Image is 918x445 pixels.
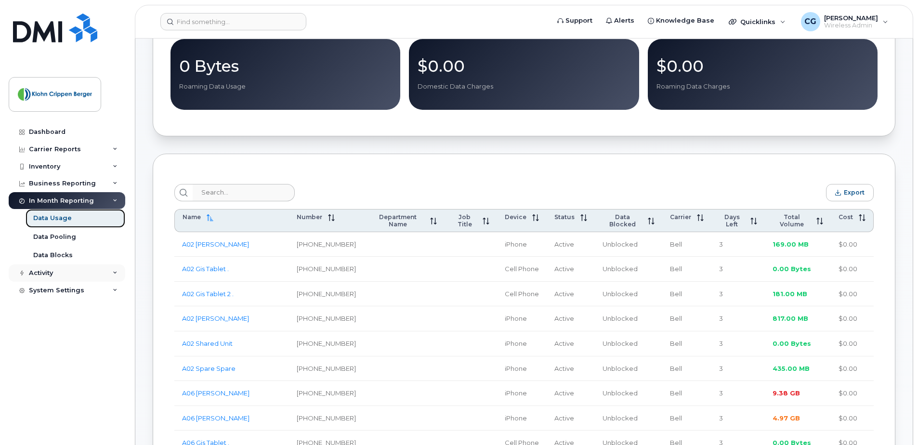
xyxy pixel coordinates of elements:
[595,306,662,331] td: Unblocked
[183,213,201,221] span: Name
[831,282,874,307] td: $0.00
[773,365,810,372] span: 435.00 MB
[773,314,808,322] span: 817.00 MB
[670,213,691,221] span: Carrier
[711,232,765,257] td: 3
[289,406,364,431] td: [PHONE_NUMBER]
[595,381,662,406] td: Unblocked
[662,257,711,282] td: Bell
[824,22,878,29] span: Wireless Admin
[614,16,634,26] span: Alerts
[662,282,711,307] td: Bell
[289,381,364,406] td: [PHONE_NUMBER]
[289,232,364,257] td: [PHONE_NUMBER]
[547,257,595,282] td: Active
[193,184,295,201] input: Search...
[831,232,874,257] td: $0.00
[497,282,547,307] td: Cell Phone
[182,414,249,422] a: A06 [PERSON_NAME]
[831,257,874,282] td: $0.00
[554,213,575,221] span: Status
[831,331,874,356] td: $0.00
[418,57,630,75] p: $0.00
[505,213,526,221] span: Device
[179,82,392,91] p: Roaming Data Usage
[182,340,233,347] a: A02 Shared Unit
[641,11,721,30] a: Knowledge Base
[656,82,869,91] p: Roaming Data Charges
[497,232,547,257] td: iPhone
[547,282,595,307] td: Active
[182,290,234,298] a: A02 Gis Tablet 2 .
[289,257,364,282] td: [PHONE_NUMBER]
[547,306,595,331] td: Active
[826,184,874,201] button: Export
[551,11,599,30] a: Support
[662,306,711,331] td: Bell
[599,11,641,30] a: Alerts
[497,331,547,356] td: iPhone
[656,16,714,26] span: Knowledge Base
[773,265,811,273] span: 0.00 Bytes
[844,189,865,196] span: Export
[804,16,816,27] span: CG
[371,213,424,228] span: Department Name
[497,257,547,282] td: Cell Phone
[740,18,775,26] span: Quicklinks
[289,306,364,331] td: [PHONE_NUMBER]
[497,406,547,431] td: iPhone
[662,406,711,431] td: Bell
[497,356,547,381] td: iPhone
[711,282,765,307] td: 3
[182,365,236,372] a: A02 Spare Spare
[711,356,765,381] td: 3
[773,389,800,397] span: 9.38 GB
[547,331,595,356] td: Active
[547,356,595,381] td: Active
[547,232,595,257] td: Active
[711,257,765,282] td: 3
[662,356,711,381] td: Bell
[547,406,595,431] td: Active
[297,213,322,221] span: Number
[595,356,662,381] td: Unblocked
[497,306,547,331] td: iPhone
[182,240,249,248] a: A02 [PERSON_NAME]
[595,406,662,431] td: Unblocked
[289,331,364,356] td: [PHONE_NUMBER]
[662,232,711,257] td: Bell
[452,213,477,228] span: Job Title
[831,381,874,406] td: $0.00
[722,12,792,31] div: Quicklinks
[418,82,630,91] p: Domestic Data Charges
[773,290,807,298] span: 181.00 MB
[831,406,874,431] td: $0.00
[794,12,895,31] div: Chris Galazka
[773,213,811,228] span: Total Volume
[595,257,662,282] td: Unblocked
[773,414,800,422] span: 4.97 GB
[182,265,229,273] a: A02 Gis Tablet .
[595,282,662,307] td: Unblocked
[773,240,809,248] span: 169.00 MB
[289,282,364,307] td: [PHONE_NUMBER]
[831,356,874,381] td: $0.00
[595,331,662,356] td: Unblocked
[547,381,595,406] td: Active
[662,381,711,406] td: Bell
[662,331,711,356] td: Bell
[565,16,592,26] span: Support
[711,331,765,356] td: 3
[719,213,745,228] span: Days Left
[839,213,853,221] span: Cost
[711,306,765,331] td: 3
[595,232,662,257] td: Unblocked
[182,389,249,397] a: A06 [PERSON_NAME]
[773,340,811,347] span: 0.00 Bytes
[711,406,765,431] td: 3
[160,13,306,30] input: Find something...
[179,57,392,75] p: 0 Bytes
[711,381,765,406] td: 3
[656,57,869,75] p: $0.00
[182,314,249,322] a: A02 [PERSON_NAME]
